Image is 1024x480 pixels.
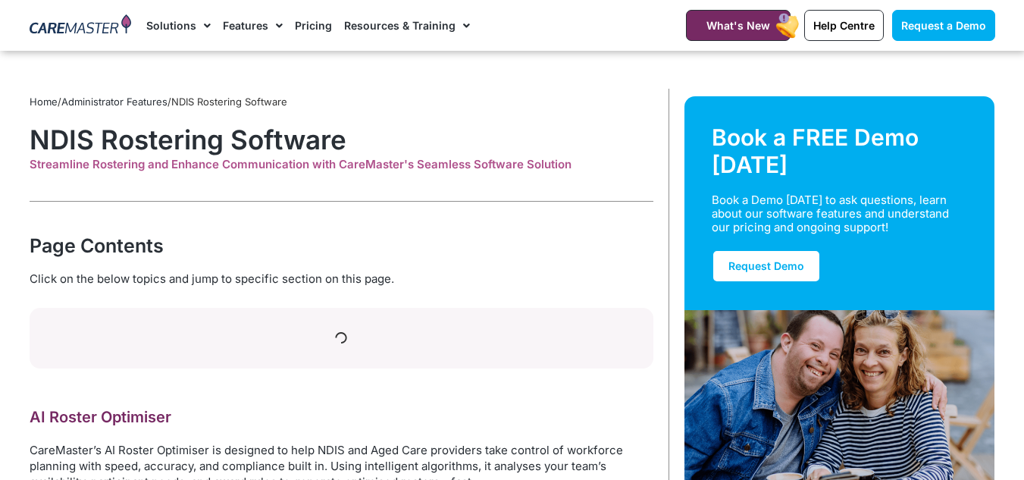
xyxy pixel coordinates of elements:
[901,19,986,32] span: Request a Demo
[686,10,791,41] a: What's New
[61,96,168,108] a: Administrator Features
[30,14,132,37] img: CareMaster Logo
[30,271,653,287] div: Click on the below topics and jump to specific section on this page.
[30,407,653,427] h2: AI Roster Optimiser
[712,249,821,283] a: Request Demo
[813,19,875,32] span: Help Centre
[712,193,950,234] div: Book a Demo [DATE] to ask questions, learn about our software features and understand our pricing...
[171,96,287,108] span: NDIS Rostering Software
[728,259,804,272] span: Request Demo
[30,232,653,259] div: Page Contents
[30,158,653,171] div: Streamline Rostering and Enhance Communication with CareMaster's Seamless Software Solution
[30,96,58,108] a: Home
[804,10,884,41] a: Help Centre
[892,10,995,41] a: Request a Demo
[712,124,968,178] div: Book a FREE Demo [DATE]
[30,96,287,108] span: / /
[706,19,770,32] span: What's New
[30,124,653,155] h1: NDIS Rostering Software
